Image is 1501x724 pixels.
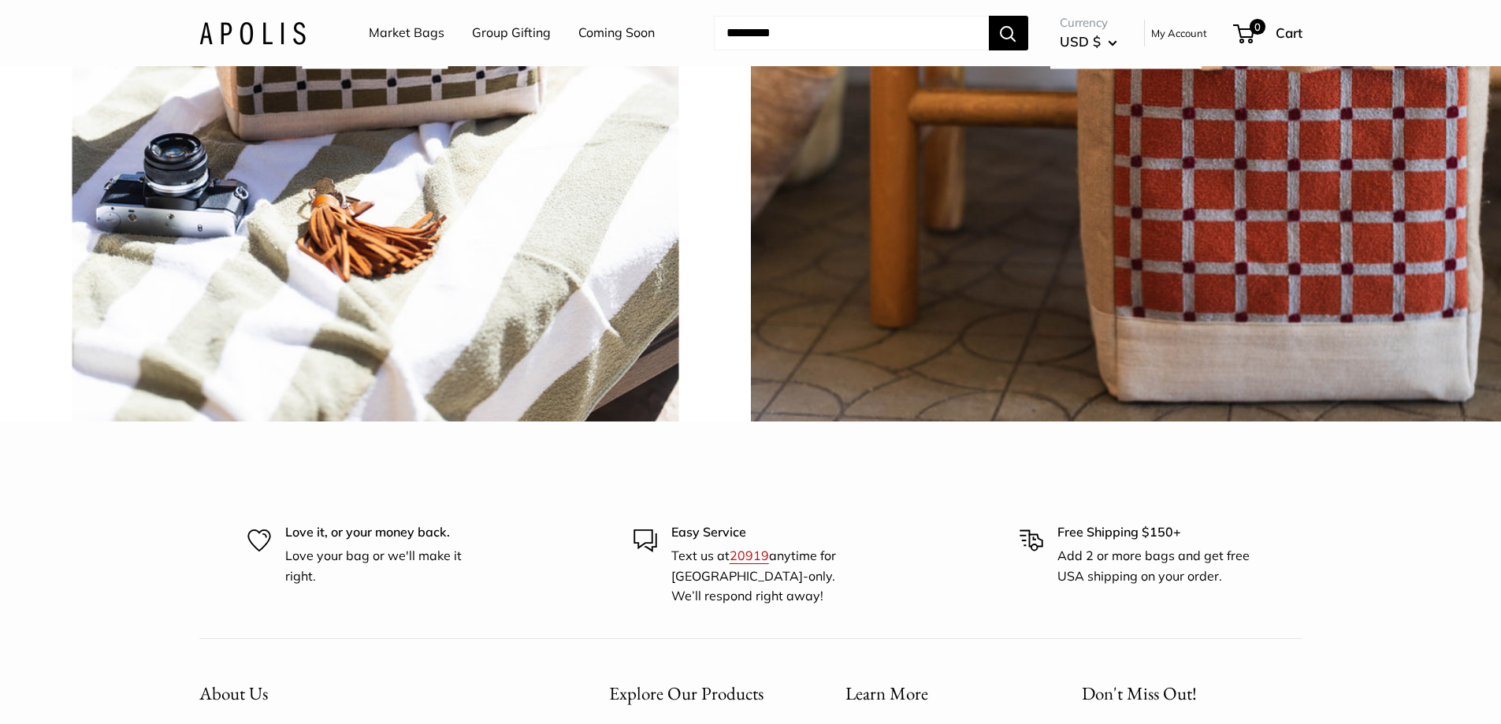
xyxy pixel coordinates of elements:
[1249,19,1265,35] span: 0
[730,548,769,563] a: 20919
[1060,12,1117,34] span: Currency
[671,546,868,607] p: Text us at anytime for [GEOGRAPHIC_DATA]-only. We’ll respond right away!
[285,546,482,586] p: Love your bag or we'll make it right.
[609,681,764,705] span: Explore Our Products
[989,16,1028,50] button: Search
[472,21,551,45] a: Group Gifting
[199,21,306,44] img: Apolis
[369,21,444,45] a: Market Bags
[1235,20,1302,46] a: 0 Cart
[845,681,928,705] span: Learn More
[1060,33,1101,50] span: USD $
[671,522,868,543] p: Easy Service
[845,678,1027,709] button: Learn More
[285,522,482,543] p: Love it, or your money back.
[199,681,268,705] span: About Us
[1057,546,1254,586] p: Add 2 or more bags and get free USA shipping on your order.
[1082,678,1302,709] p: Don't Miss Out!
[578,21,655,45] a: Coming Soon
[1057,522,1254,543] p: Free Shipping $150+
[1060,29,1117,54] button: USD $
[1151,24,1207,43] a: My Account
[1276,24,1302,41] span: Cart
[609,678,790,709] button: Explore Our Products
[714,16,989,50] input: Search...
[199,678,554,709] button: About Us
